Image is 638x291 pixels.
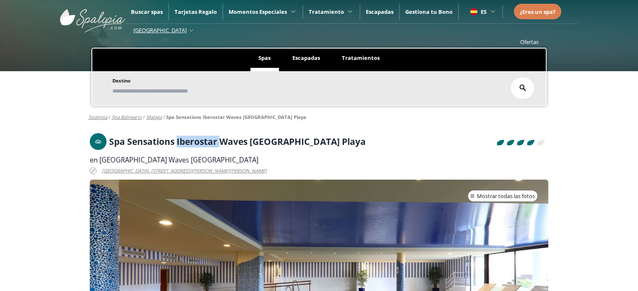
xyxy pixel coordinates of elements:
[112,77,130,84] span: Destino
[166,114,306,120] a: Spa Sensations Iberostar Waves [GEOGRAPHIC_DATA] Playa
[366,8,393,15] a: Escapadas
[112,114,142,120] a: spa balneario
[146,114,162,120] a: malaga
[163,114,165,121] span: /
[292,54,320,62] span: Escapadas
[109,114,110,121] span: /
[520,7,555,16] a: ¿Eres un spa?
[90,155,258,165] span: en [GEOGRAPHIC_DATA] Waves [GEOGRAPHIC_DATA]
[133,26,187,34] span: [GEOGRAPHIC_DATA]
[405,8,453,15] a: Gestiona tu Bono
[143,114,145,121] span: /
[342,54,380,62] span: Tratamientos
[477,192,535,201] span: Mostrar todas las fotos
[131,8,163,15] a: Buscar spas
[60,1,125,33] img: ImgLogoSpalopia.BvClDcEz.svg
[102,166,267,176] span: [GEOGRAPHIC_DATA], [STREET_ADDRESS][PERSON_NAME][PERSON_NAME]
[258,54,271,62] span: Spas
[520,38,539,46] a: Ofertas
[520,8,555,15] span: ¿Eres un spa?
[89,114,107,120] a: Spalopia
[109,137,366,146] h1: Spa Sensations Iberostar Waves [GEOGRAPHIC_DATA] Playa
[174,8,217,15] a: Tarjetas Regalo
